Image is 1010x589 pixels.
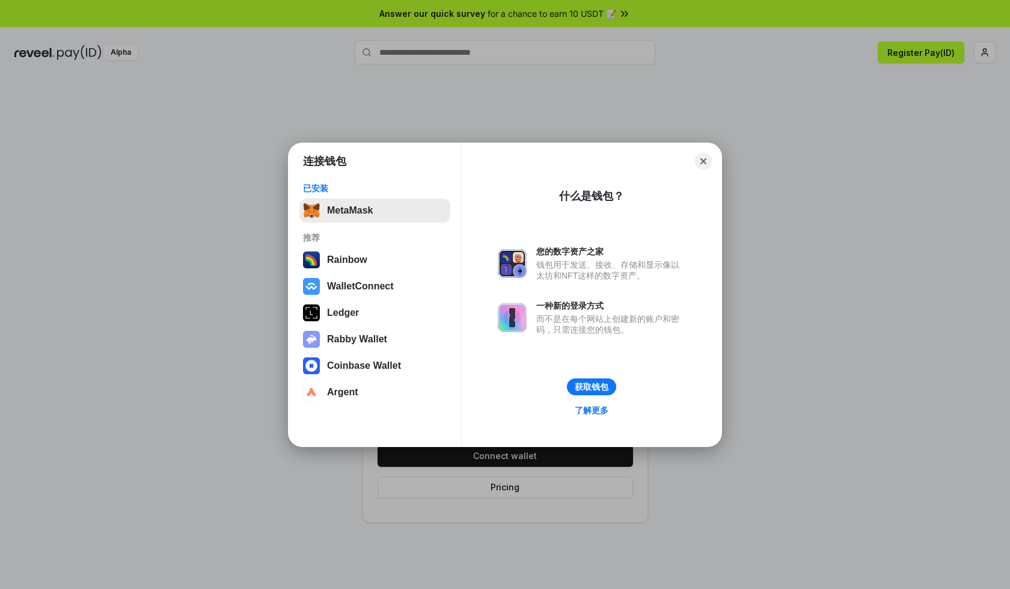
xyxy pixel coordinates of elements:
[303,202,320,219] img: svg+xml,%3Csvg%20fill%3D%22none%22%20height%3D%2233%22%20viewBox%3D%220%200%2035%2033%22%20width%...
[568,402,616,418] a: 了解更多
[303,251,320,268] img: svg+xml,%3Csvg%20width%3D%22120%22%20height%3D%22120%22%20viewBox%3D%220%200%20120%20120%22%20fil...
[303,232,447,243] div: 推荐
[695,153,712,170] button: Close
[303,304,320,321] img: svg+xml,%3Csvg%20xmlns%3D%22http%3A%2F%2Fwww.w3.org%2F2000%2Fsvg%22%20width%3D%2228%22%20height%3...
[327,281,394,292] div: WalletConnect
[303,154,346,168] h1: 连接钱包
[575,405,608,416] div: 了解更多
[303,278,320,295] img: svg+xml,%3Csvg%20width%3D%2228%22%20height%3D%2228%22%20viewBox%3D%220%200%2028%2028%22%20fill%3D...
[567,378,616,395] button: 获取钱包
[303,357,320,374] img: svg+xml,%3Csvg%20width%3D%2228%22%20height%3D%2228%22%20viewBox%3D%220%200%2028%2028%22%20fill%3D...
[299,301,450,325] button: Ledger
[303,384,320,401] img: svg+xml,%3Csvg%20width%3D%2228%22%20height%3D%2228%22%20viewBox%3D%220%200%2028%2028%22%20fill%3D...
[498,303,527,332] img: svg+xml,%3Csvg%20xmlns%3D%22http%3A%2F%2Fwww.w3.org%2F2000%2Fsvg%22%20fill%3D%22none%22%20viewBox...
[498,249,527,278] img: svg+xml,%3Csvg%20xmlns%3D%22http%3A%2F%2Fwww.w3.org%2F2000%2Fsvg%22%20fill%3D%22none%22%20viewBox...
[559,189,624,203] div: 什么是钱包？
[536,259,685,281] div: 钱包用于发送、接收、存储和显示像以太坊和NFT这样的数字资产。
[327,205,373,216] div: MetaMask
[327,387,358,398] div: Argent
[303,183,447,194] div: 已安装
[299,327,450,351] button: Rabby Wallet
[327,254,367,265] div: Rainbow
[303,331,320,348] img: svg+xml,%3Csvg%20xmlns%3D%22http%3A%2F%2Fwww.w3.org%2F2000%2Fsvg%22%20fill%3D%22none%22%20viewBox...
[299,380,450,404] button: Argent
[536,246,685,257] div: 您的数字资产之家
[299,199,450,223] button: MetaMask
[327,334,387,345] div: Rabby Wallet
[327,360,401,371] div: Coinbase Wallet
[299,248,450,272] button: Rainbow
[327,307,359,318] div: Ledger
[536,300,685,311] div: 一种新的登录方式
[575,381,608,392] div: 获取钱包
[299,274,450,298] button: WalletConnect
[299,354,450,378] button: Coinbase Wallet
[536,313,685,335] div: 而不是在每个网站上创建新的账户和密码，只需连接您的钱包。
